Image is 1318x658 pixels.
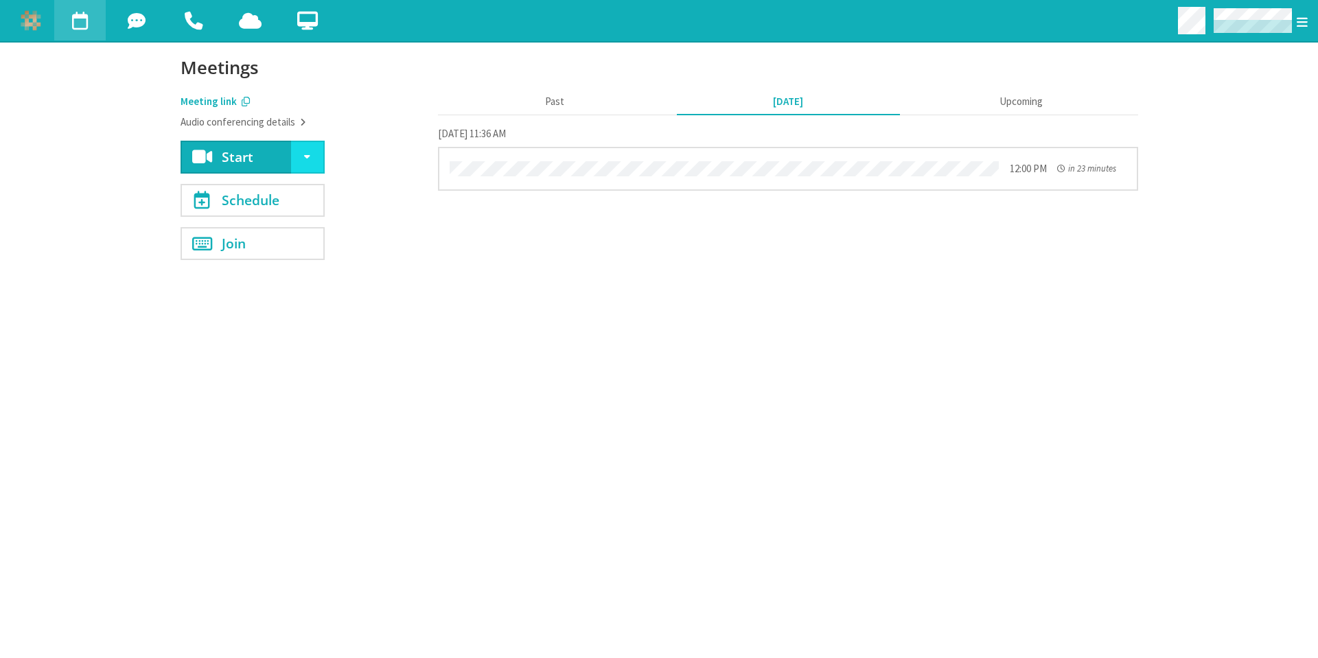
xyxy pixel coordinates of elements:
span: Copy my meeting room link [181,95,237,108]
h4: Schedule [222,193,279,207]
button: Start [181,141,292,174]
section: Today's Meetings [438,126,1138,191]
h3: Meetings [181,58,1138,78]
button: Join [181,227,325,260]
button: Audio conferencing details [181,115,306,130]
h4: Start [222,150,253,163]
iframe: Chat [1284,622,1308,648]
img: Iotum [21,10,41,31]
button: Copy my meeting room link [181,94,251,110]
div: 12:00 PM [1010,161,1047,177]
button: Schedule [181,184,325,217]
span: [DATE] 11:36 AM [438,127,506,140]
section: Account details [181,84,428,130]
button: Upcoming [910,89,1133,115]
div: Start conference options [291,141,324,174]
button: Past [443,89,666,115]
h4: Join [222,237,246,250]
button: [DATE] [676,89,899,115]
span: in 23 minutes [1068,163,1116,174]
